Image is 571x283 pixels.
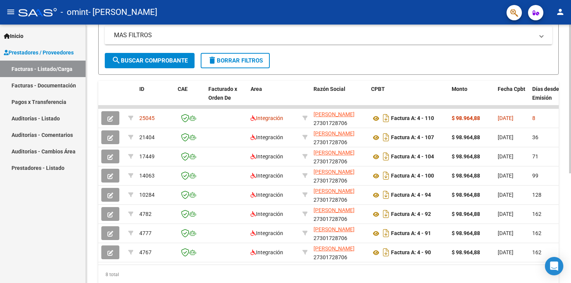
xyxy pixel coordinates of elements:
[314,130,355,137] span: [PERSON_NAME]
[139,115,155,121] span: 25045
[498,115,513,121] span: [DATE]
[251,115,283,121] span: Integración
[391,192,431,198] strong: Factura A: 4 - 94
[105,26,552,44] mat-expansion-panel-header: MAS FILTROS
[314,168,365,184] div: 27301728706
[251,249,283,255] span: Integración
[452,249,480,255] strong: $ 98.964,88
[208,56,217,65] mat-icon: delete
[452,173,480,179] strong: $ 98.964,88
[314,207,355,213] span: [PERSON_NAME]
[381,112,391,124] i: Descargar documento
[498,86,525,92] span: Fecha Cpbt
[495,81,529,115] datatable-header-cell: Fecha Cpbt
[251,86,262,92] span: Area
[114,31,534,39] mat-panel-title: MAS FILTROS
[251,230,283,236] span: Integración
[112,57,188,64] span: Buscar Comprobante
[391,115,434,122] strong: Factura A: 4 - 110
[452,211,480,217] strong: $ 98.964,88
[314,86,345,92] span: Razón Social
[498,230,513,236] span: [DATE]
[178,86,188,92] span: CAE
[4,32,23,40] span: Inicio
[251,211,283,217] span: Integración
[391,211,431,217] strong: Factura A: 4 - 92
[381,131,391,143] i: Descargar documento
[498,134,513,140] span: [DATE]
[532,249,541,255] span: 162
[532,134,538,140] span: 36
[314,206,365,222] div: 27301728706
[205,81,248,115] datatable-header-cell: Facturado x Orden De
[139,249,152,255] span: 4767
[139,153,155,160] span: 17449
[139,134,155,140] span: 21404
[136,81,175,115] datatable-header-cell: ID
[381,227,391,239] i: Descargar documento
[532,230,541,236] span: 162
[532,192,541,198] span: 128
[545,257,563,275] div: Open Intercom Messenger
[498,153,513,160] span: [DATE]
[371,86,385,92] span: CPBT
[88,4,157,21] span: - [PERSON_NAME]
[201,53,270,68] button: Borrar Filtros
[452,192,480,198] strong: $ 98.964,88
[381,208,391,220] i: Descargar documento
[139,86,144,92] span: ID
[452,230,480,236] strong: $ 98.964,88
[314,111,355,117] span: [PERSON_NAME]
[314,129,365,145] div: 27301728706
[452,115,480,121] strong: $ 98.964,88
[314,188,355,194] span: [PERSON_NAME]
[310,81,368,115] datatable-header-cell: Razón Social
[529,81,564,115] datatable-header-cell: Días desde Emisión
[314,169,355,175] span: [PERSON_NAME]
[314,148,365,165] div: 27301728706
[391,135,434,141] strong: Factura A: 4 - 107
[452,153,480,160] strong: $ 98.964,88
[532,86,559,101] span: Días desde Emisión
[175,81,205,115] datatable-header-cell: CAE
[4,48,74,57] span: Prestadores / Proveedores
[314,245,355,252] span: [PERSON_NAME]
[139,211,152,217] span: 4782
[449,81,495,115] datatable-header-cell: Monto
[532,173,538,179] span: 99
[498,192,513,198] span: [DATE]
[112,56,121,65] mat-icon: search
[381,150,391,163] i: Descargar documento
[532,211,541,217] span: 162
[314,226,355,232] span: [PERSON_NAME]
[248,81,299,115] datatable-header-cell: Area
[105,53,195,68] button: Buscar Comprobante
[391,250,431,256] strong: Factura A: 4 - 90
[452,86,467,92] span: Monto
[139,230,152,236] span: 4777
[391,230,431,237] strong: Factura A: 4 - 91
[208,86,237,101] span: Facturado x Orden De
[251,192,283,198] span: Integración
[532,115,535,121] span: 8
[556,7,565,16] mat-icon: person
[381,169,391,182] i: Descargar documento
[314,187,365,203] div: 27301728706
[452,134,480,140] strong: $ 98.964,88
[251,173,283,179] span: Integración
[314,225,365,241] div: 27301728706
[498,211,513,217] span: [DATE]
[381,189,391,201] i: Descargar documento
[314,244,365,260] div: 27301728706
[314,150,355,156] span: [PERSON_NAME]
[251,134,283,140] span: Integración
[391,173,434,179] strong: Factura A: 4 - 100
[391,154,434,160] strong: Factura A: 4 - 104
[139,173,155,179] span: 14063
[139,192,155,198] span: 10284
[498,173,513,179] span: [DATE]
[208,57,263,64] span: Borrar Filtros
[251,153,283,160] span: Integración
[314,110,365,126] div: 27301728706
[368,81,449,115] datatable-header-cell: CPBT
